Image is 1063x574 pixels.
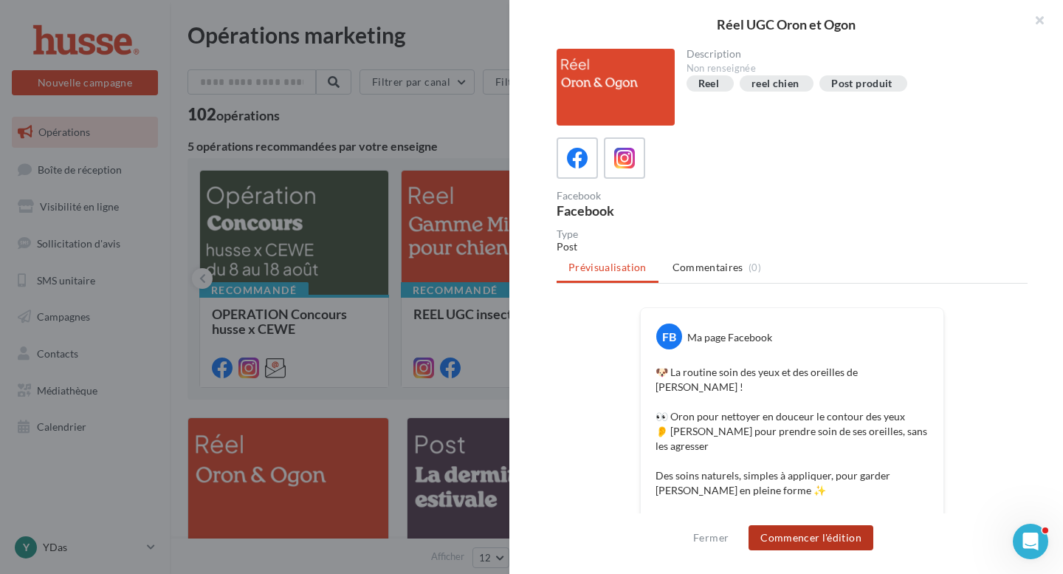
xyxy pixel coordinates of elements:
div: reel chien [751,78,799,89]
span: (0) [749,262,761,273]
div: Facebook [557,191,786,201]
div: FB [656,324,682,349]
div: Post [557,239,1028,254]
div: Type [557,229,1028,239]
div: Reel [698,78,719,89]
div: Post produit [831,78,892,89]
button: Fermer [687,529,735,547]
div: Description [687,49,1016,59]
div: Facebook [557,204,786,217]
button: Commencer l'édition [749,525,873,550]
span: Commentaires [672,260,743,275]
iframe: Intercom live chat [1013,524,1048,559]
div: Non renseignée [687,62,1016,75]
div: Ma page Facebook [687,330,772,345]
div: Réel UGC Oron et Ogon [533,18,1039,31]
